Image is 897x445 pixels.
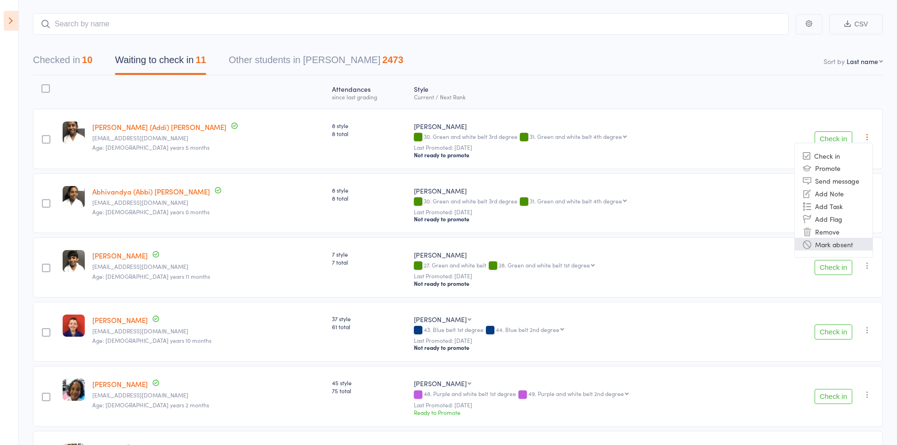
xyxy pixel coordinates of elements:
[414,121,767,131] div: [PERSON_NAME]
[332,194,406,202] span: 8 total
[92,315,148,325] a: [PERSON_NAME]
[410,80,770,105] div: Style
[92,272,210,280] span: Age: [DEMOGRAPHIC_DATA] years 11 months
[332,121,406,129] span: 8 style
[92,379,148,389] a: [PERSON_NAME]
[795,225,873,238] li: Remove
[92,336,211,344] span: Age: [DEMOGRAPHIC_DATA] years 10 months
[92,392,324,398] small: franciscabyrne@gmail.com
[332,387,406,395] span: 75 total
[414,344,767,351] div: Not ready to promote
[414,215,767,223] div: Not ready to promote
[795,150,873,162] li: Check in
[332,129,406,138] span: 8 total
[92,208,210,216] span: Age: [DEMOGRAPHIC_DATA] years 0 months
[92,328,324,334] small: gypsie_leigh@y7mail.com
[795,174,873,187] li: Send message
[332,186,406,194] span: 8 style
[815,131,852,146] button: Check in
[33,50,92,75] button: Checked in10
[414,186,767,195] div: [PERSON_NAME]
[92,122,226,132] a: [PERSON_NAME] (Addi) [PERSON_NAME]
[92,199,324,206] small: abhimusic2001@yahoo.co.in
[63,379,85,401] img: image1561444573.png
[332,315,406,323] span: 37 style
[414,315,467,324] div: [PERSON_NAME]
[815,389,852,404] button: Check in
[92,143,210,151] span: Age: [DEMOGRAPHIC_DATA] years 5 months
[795,187,873,200] li: Add Note
[414,144,767,151] small: Last Promoted: [DATE]
[332,323,406,331] span: 61 total
[829,14,883,34] button: CSV
[414,151,767,159] div: Not ready to promote
[195,55,206,65] div: 11
[92,135,324,141] small: abhimusic2001@yahoo.co.in
[92,251,148,260] a: [PERSON_NAME]
[414,390,767,398] div: 48. Purple and white belt 1st degree
[332,379,406,387] span: 45 style
[82,55,92,65] div: 10
[795,212,873,225] li: Add Flag
[382,55,404,65] div: 2473
[414,280,767,287] div: Not ready to promote
[824,57,845,66] label: Sort by
[414,198,767,206] div: 30. Green and white belt 3rd degree
[92,186,210,196] a: Abhivandya (Abbi) [PERSON_NAME]
[815,260,852,275] button: Check in
[496,326,559,332] div: 44. Blue belt 2nd degree
[33,13,789,35] input: Search by name
[414,402,767,408] small: Last Promoted: [DATE]
[414,326,767,334] div: 43. Blue belt 1st degree
[414,273,767,279] small: Last Promoted: [DATE]
[332,250,406,258] span: 7 style
[63,186,85,208] img: image1661413119.png
[414,133,767,141] div: 30. Green and white belt 3rd degree
[414,250,767,259] div: [PERSON_NAME]
[847,57,878,66] div: Last name
[332,94,406,100] div: since last grading
[530,198,622,204] div: 31. Green and white belt 4th degree
[229,50,404,75] button: Other students in [PERSON_NAME]2473
[414,262,767,270] div: 27. Green and white belt
[332,258,406,266] span: 7 total
[92,263,324,270] small: abhimusic2001@yahoo.co.in
[795,238,873,251] li: Mark absent
[530,133,622,139] div: 31. Green and white belt 4th degree
[528,390,624,396] div: 49. Purple and white belt 2nd degree
[115,50,206,75] button: Waiting to check in11
[92,401,209,409] span: Age: [DEMOGRAPHIC_DATA] years 2 months
[63,121,85,144] img: image1661413097.png
[795,162,873,174] li: Promote
[414,209,767,215] small: Last Promoted: [DATE]
[63,250,85,272] img: image1661413183.png
[815,324,852,340] button: Check in
[414,94,767,100] div: Current / Next Rank
[328,80,410,105] div: Atten­dances
[795,200,873,212] li: Add Task
[414,337,767,344] small: Last Promoted: [DATE]
[414,379,467,388] div: [PERSON_NAME]
[414,408,767,416] div: Ready to Promote
[63,315,85,337] img: image1618623228.png
[499,262,590,268] div: 28. Green and white belt 1st degree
